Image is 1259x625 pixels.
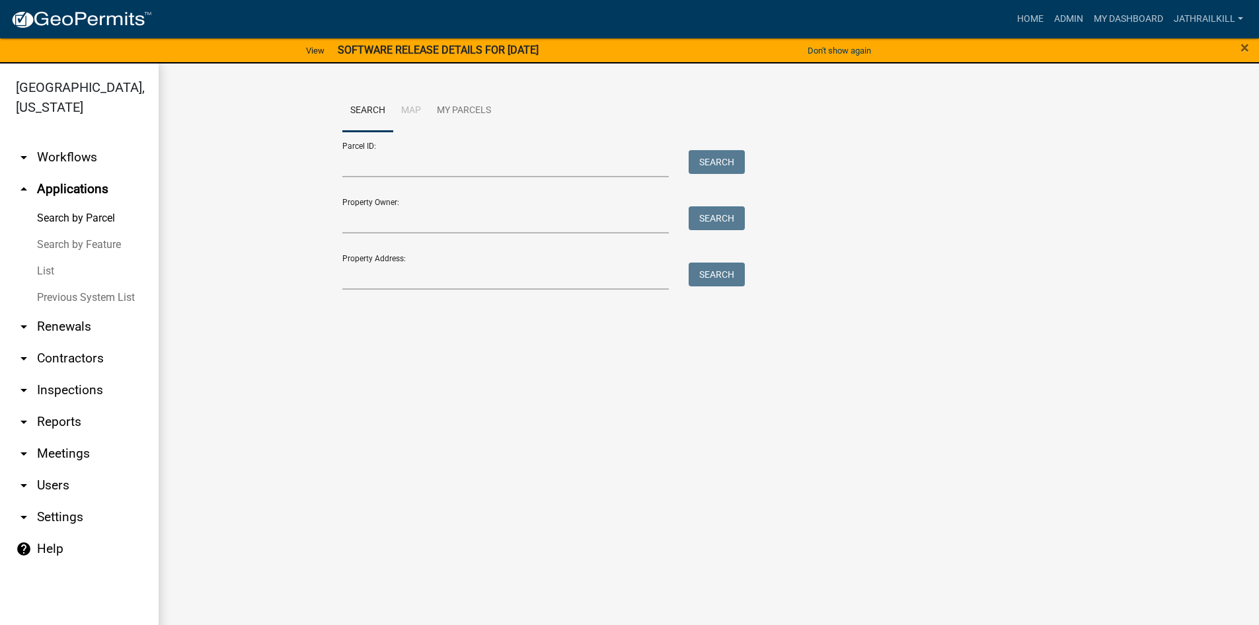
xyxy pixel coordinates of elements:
i: arrow_drop_down [16,382,32,398]
i: arrow_drop_up [16,181,32,197]
span: × [1240,38,1249,57]
button: Close [1240,40,1249,56]
i: arrow_drop_down [16,414,32,430]
button: Search [689,206,745,230]
i: arrow_drop_down [16,319,32,335]
a: Search [342,90,393,132]
i: help [16,541,32,557]
i: arrow_drop_down [16,446,32,462]
button: Don't show again [802,40,876,62]
i: arrow_drop_down [16,149,32,165]
a: Jathrailkill [1168,7,1248,32]
i: arrow_drop_down [16,351,32,366]
button: Search [689,150,745,174]
a: Home [1012,7,1049,32]
button: Search [689,263,745,286]
a: Admin [1049,7,1088,32]
a: My Parcels [429,90,499,132]
strong: SOFTWARE RELEASE DETAILS FOR [DATE] [338,44,539,56]
i: arrow_drop_down [16,478,32,493]
i: arrow_drop_down [16,509,32,525]
a: My Dashboard [1088,7,1168,32]
a: View [301,40,330,62]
